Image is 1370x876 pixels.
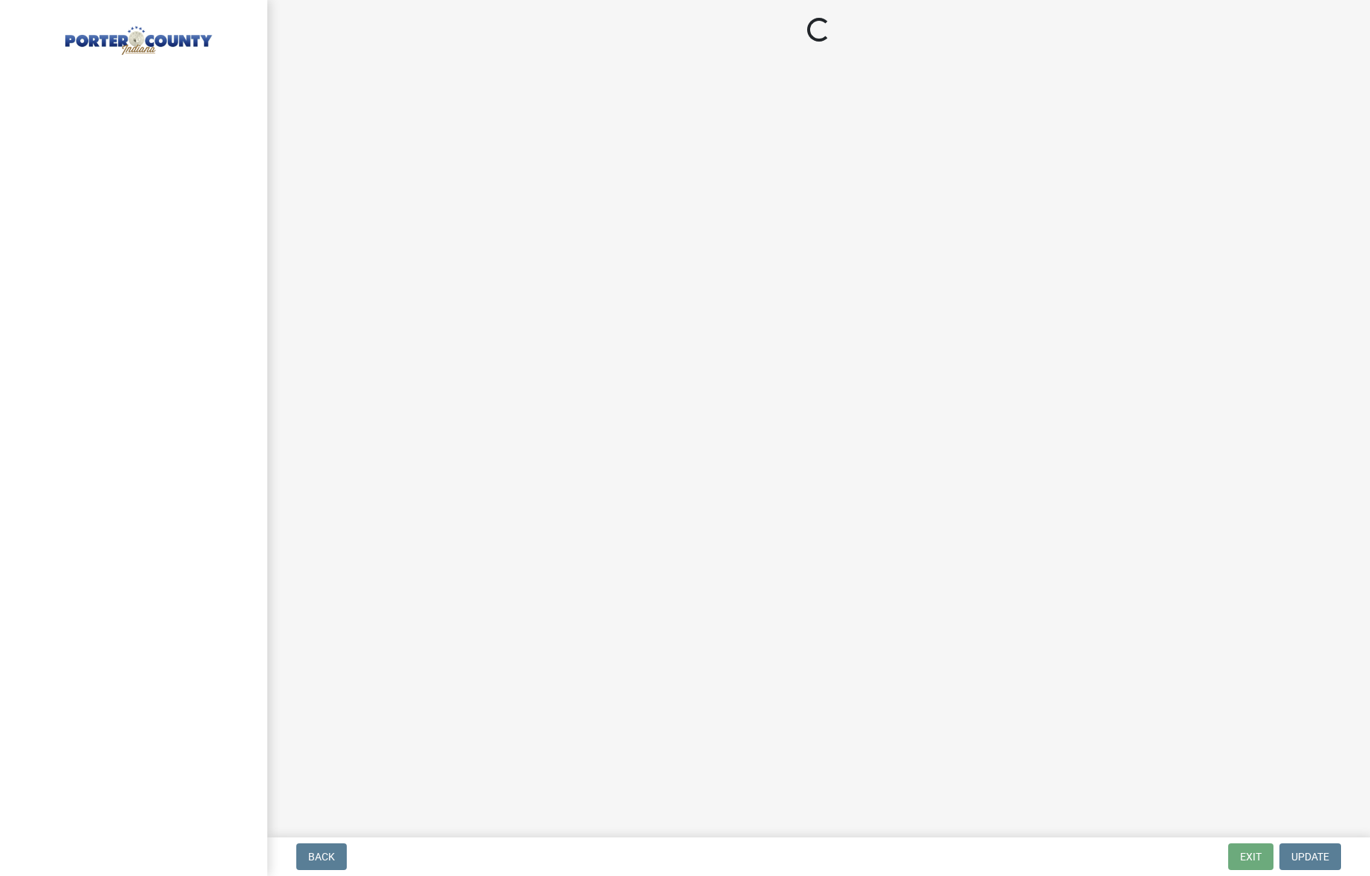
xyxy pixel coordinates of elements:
button: Exit [1228,843,1273,870]
button: Update [1279,843,1341,870]
button: Back [296,843,347,870]
span: Update [1291,851,1329,863]
img: Porter County, Indiana [30,16,244,57]
span: Back [308,851,335,863]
